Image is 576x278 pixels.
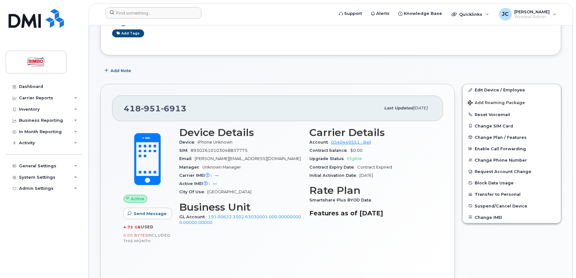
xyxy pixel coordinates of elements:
span: Last updated [384,106,413,110]
button: Change SIM Card [463,120,561,132]
span: [DATE] [413,106,427,110]
a: Support [334,7,366,20]
span: Active IMEI [179,181,213,186]
span: iPhone Unknown [198,140,232,145]
span: — [213,181,217,186]
span: 0.00 Bytes [123,233,148,238]
span: Knowledge Base [404,10,442,17]
span: Support [344,10,362,17]
h3: Device Details [179,127,302,138]
div: Quicklinks [447,8,493,21]
a: 191.00622.3502.63030001.000.000000000.00000.00000 [179,214,301,225]
span: Eligible [347,156,362,161]
span: 4.72 GB [123,225,141,229]
span: Add Roaming Package [468,100,525,106]
button: Add Note [100,65,136,76]
span: 418 [124,104,187,113]
span: [GEOGRAPHIC_DATA] [207,189,251,194]
h3: Tags List [112,19,549,27]
span: 951 [141,104,161,113]
button: Suspend/Cancel Device [463,200,561,212]
span: GL Account [179,214,208,219]
button: Change Phone Number [463,154,561,166]
span: City Of Use [179,189,207,194]
span: JC [502,10,509,18]
span: [DATE] [359,173,373,178]
span: [PERSON_NAME] [514,9,550,14]
span: Enable Call Forwarding [475,146,526,151]
span: Upgrade Status [309,156,347,161]
span: Device [179,140,198,145]
button: Send Message [123,208,172,219]
span: 89302610103048837775 [191,148,248,153]
span: [PERSON_NAME][EMAIL_ADDRESS][DOMAIN_NAME] [195,156,301,161]
span: Carrier IMEI [179,173,215,178]
span: Smartshare Plus BYOD Data [309,198,374,202]
button: Change Plan / Features [463,132,561,143]
h3: Carrier Details [309,127,432,138]
a: 0540449551 - Bell [331,140,371,145]
span: Contract Expiry Date [309,165,357,170]
span: Contract Expired [357,165,392,170]
button: Block Data Usage [463,177,561,188]
span: Initial Activation Date [309,173,359,178]
button: Reset Voicemail [463,109,561,120]
span: Manager [179,165,202,170]
a: Knowledge Base [394,7,446,20]
span: Wireless Admin [514,14,550,19]
button: Add Roaming Package [463,96,561,109]
span: SIM [179,148,191,153]
span: Suspend/Cancel Device [475,203,527,208]
span: Account [309,140,331,145]
h3: Business Unit [179,201,302,213]
span: Send Message [134,211,167,217]
span: used [141,225,154,229]
button: Change IMEI [463,212,561,223]
span: — [215,173,219,178]
span: Change Plan / Features [475,135,527,139]
a: Alerts [366,7,394,20]
span: Contract balance [309,148,350,153]
span: 6913 [161,104,187,113]
span: Active [131,196,144,202]
span: Quicklinks [459,12,482,17]
button: Transfer to Personal [463,188,561,200]
h3: Rate Plan [309,185,432,196]
a: Edit Device / Employee [463,84,561,96]
h3: Features as of [DATE] [309,209,432,217]
span: Add Note [111,68,131,74]
a: Add tags [112,29,144,37]
span: Alerts [376,10,389,17]
button: Request Account Change [463,166,561,177]
span: Email [179,156,195,161]
div: Jeff Cantone [495,8,561,21]
input: Find something... [105,7,201,19]
span: $0.00 [350,148,363,153]
span: Unknown Manager [202,165,241,170]
span: included this month [123,233,171,243]
button: Enable Call Forwarding [463,143,561,154]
